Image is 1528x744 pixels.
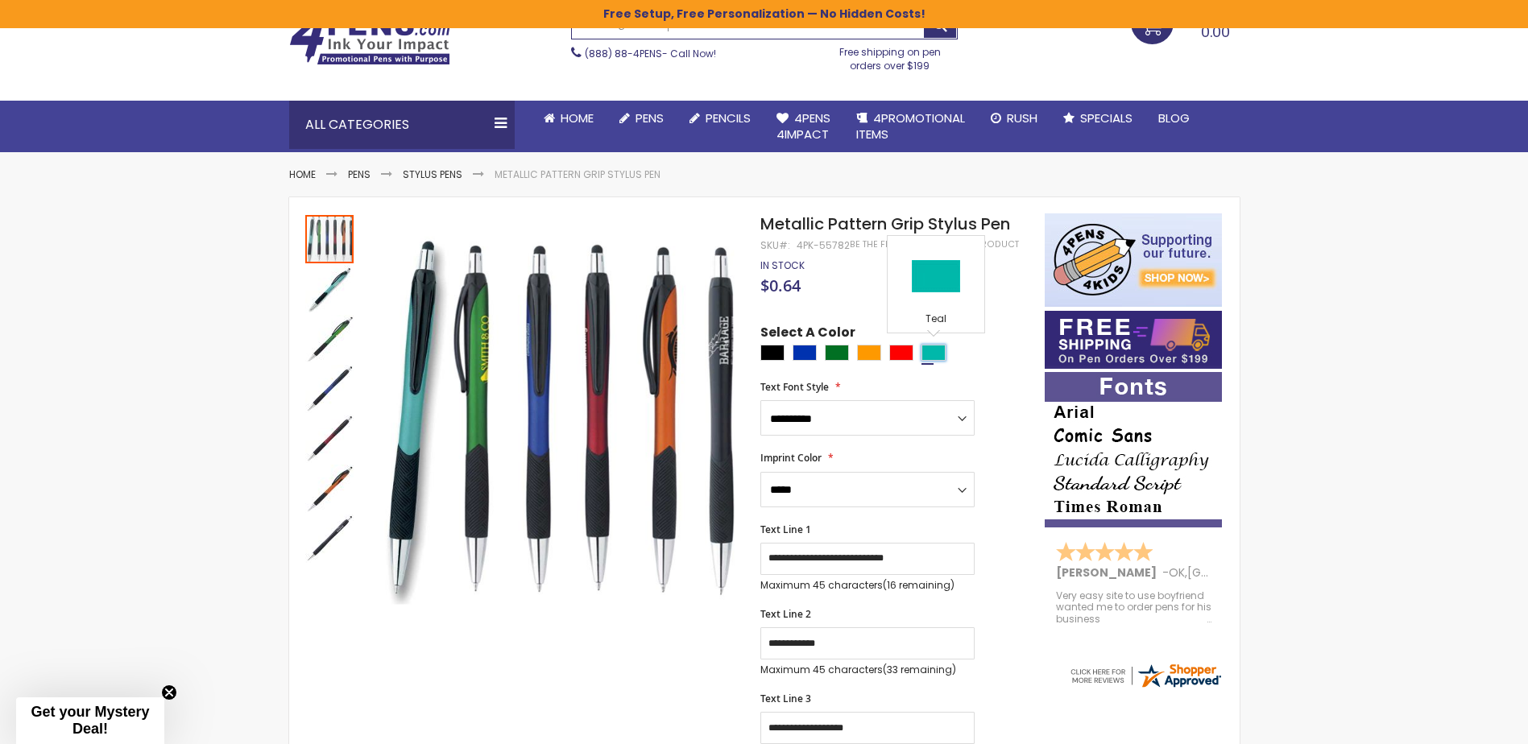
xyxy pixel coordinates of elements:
span: In stock [760,258,805,272]
a: Be the first to review this product [850,238,1019,250]
span: Home [561,110,594,126]
span: Rush [1007,110,1037,126]
a: Pens [607,101,677,136]
a: Pencils [677,101,764,136]
img: Metallic Pattern Grip Stylus Pen [305,315,354,363]
span: [GEOGRAPHIC_DATA] [1187,564,1306,581]
a: Specials [1050,101,1145,136]
p: Maximum 45 characters [760,579,975,592]
img: Metallic Pattern Grip Stylus Pen [305,415,354,463]
div: Metallic Pattern Grip Stylus Pen [305,213,355,263]
strong: SKU [760,238,790,252]
div: Metallic Pattern Grip Stylus Pen [305,263,355,313]
img: Metallic Pattern Grip Stylus Pen [305,515,354,563]
a: Pens [348,167,371,181]
span: OK [1169,564,1185,581]
img: Free shipping on orders over $199 [1045,311,1222,369]
span: (33 remaining) [883,663,956,676]
span: Pens [636,110,664,126]
span: Select A Color [760,324,855,345]
a: 4PROMOTIONALITEMS [843,101,978,153]
button: Close teaser [161,684,177,701]
span: 4PROMOTIONAL ITEMS [856,110,965,143]
div: Metallic Pattern Grip Stylus Pen [305,363,355,413]
span: Text Line 1 [760,523,811,536]
div: Availability [760,259,805,272]
a: Stylus Pens [403,167,462,181]
span: [PERSON_NAME] [1056,564,1162,581]
div: Metallic Pattern Grip Stylus Pen [305,413,355,463]
div: Very easy site to use boyfriend wanted me to order pens for his business [1056,590,1212,625]
span: Text Line 2 [760,607,811,621]
span: Pencils [706,110,751,126]
div: Metallic Pattern Grip Stylus Pen [305,313,355,363]
img: Metallic Pattern Grip Stylus Pen [371,237,739,605]
span: Get your Mystery Deal! [31,704,149,737]
div: Red [889,345,913,361]
a: Home [531,101,607,136]
div: All Categories [289,101,515,149]
span: (16 remaining) [883,578,954,592]
img: 4pens.com widget logo [1068,661,1223,690]
span: 4Pens 4impact [776,110,830,143]
a: Home [289,167,316,181]
p: Maximum 45 characters [760,663,975,676]
img: Metallic Pattern Grip Stylus Pen [305,465,354,513]
a: Rush [978,101,1050,136]
div: Blue [793,345,817,361]
img: Metallic Pattern Grip Stylus Pen [305,365,354,413]
span: Text Font Style [760,380,829,394]
div: 4PK-55782 [797,239,850,252]
a: (888) 88-4PENS [585,47,662,60]
span: $0.64 [760,275,801,296]
span: 0.00 [1201,22,1230,42]
img: font-personalization-examples [1045,372,1222,527]
a: 4Pens4impact [764,101,843,153]
div: Black [760,345,785,361]
div: Free shipping on pen orders over $199 [822,39,958,72]
span: Text Line 3 [760,692,811,705]
div: Teal [892,312,980,329]
img: Metallic Pattern Grip Stylus Pen [305,265,354,313]
img: 4pens 4 kids [1045,213,1222,307]
div: Metallic Pattern Grip Stylus Pen [305,463,355,513]
span: Imprint Color [760,451,822,465]
a: Blog [1145,101,1203,136]
span: Metallic Pattern Grip Stylus Pen [760,213,1010,235]
div: Metallic Pattern Grip Stylus Pen [305,513,354,563]
img: 4Pens Custom Pens and Promotional Products [289,14,450,65]
li: Metallic Pattern Grip Stylus Pen [495,168,660,181]
div: Teal [921,345,946,361]
div: Green [825,345,849,361]
span: - Call Now! [585,47,716,60]
span: - , [1162,564,1306,581]
div: Orange [857,345,881,361]
div: Get your Mystery Deal!Close teaser [16,697,164,744]
span: Blog [1158,110,1190,126]
a: 4pens.com certificate URL [1068,680,1223,693]
span: Specials [1080,110,1133,126]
